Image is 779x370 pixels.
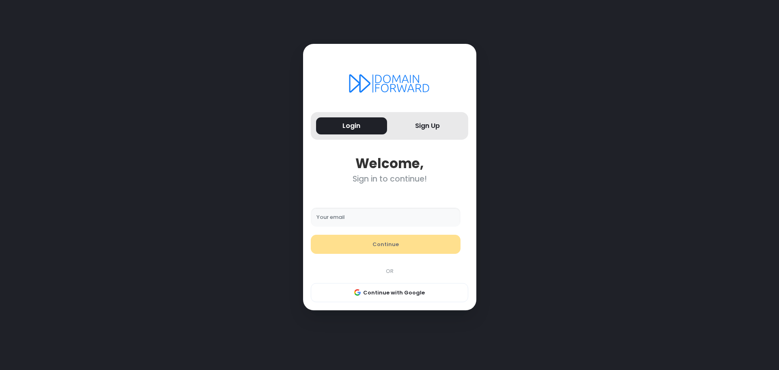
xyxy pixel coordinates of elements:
button: Login [316,117,387,135]
div: Welcome, [311,156,468,171]
button: Continue with Google [311,283,468,303]
div: Sign in to continue! [311,174,468,184]
button: Sign Up [392,117,463,135]
div: OR [307,267,472,275]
